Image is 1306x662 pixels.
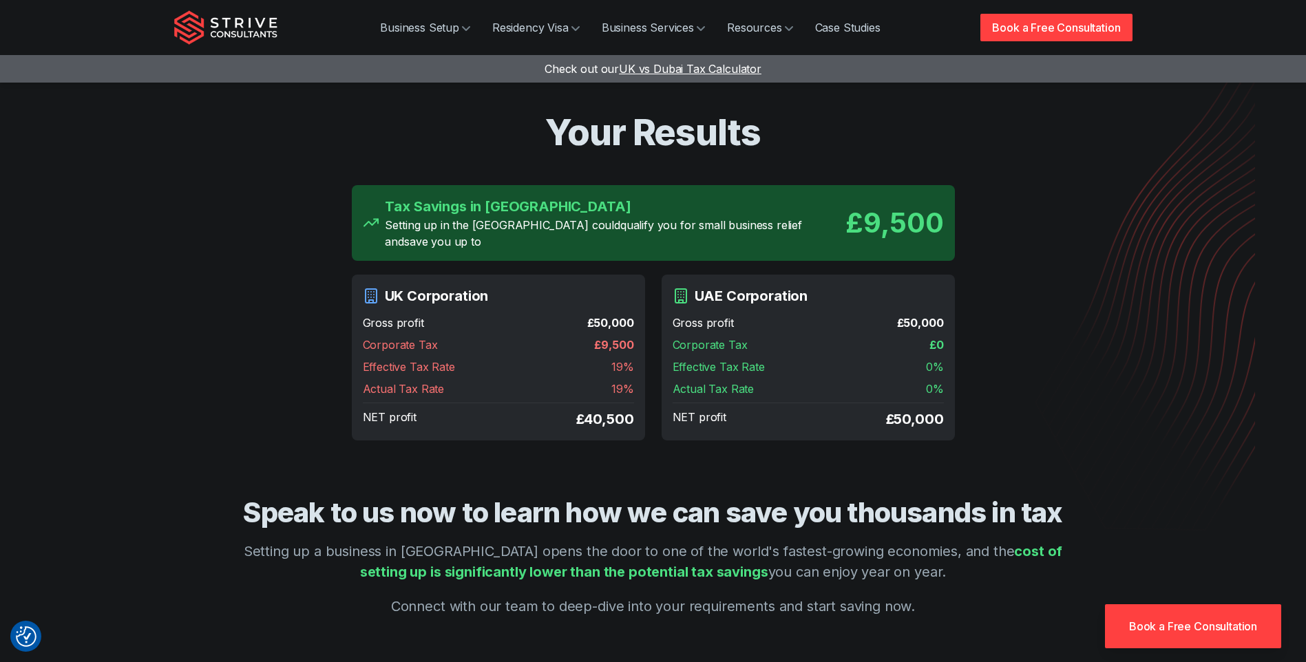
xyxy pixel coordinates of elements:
[611,359,634,375] span: 19 %
[591,14,716,41] a: Business Services
[845,202,943,244] div: £ 9,500
[886,409,944,429] span: £ 50,000
[16,626,36,647] button: Consent Preferences
[673,359,765,375] span: Effective Tax Rate
[369,14,481,41] a: Business Setup
[363,381,445,397] span: Actual Tax Rate
[174,10,277,45] img: Strive Consultants
[980,14,1132,41] a: Book a Free Consultation
[229,541,1077,582] p: Setting up a business in [GEOGRAPHIC_DATA] opens the door to one of the world's fastest-growing e...
[229,495,1077,530] h2: Speak to us now to learn how we can save you thousands in tax
[716,14,804,41] a: Resources
[1105,604,1281,648] a: Book a Free Consultation
[545,62,761,76] a: Check out ourUK vs Dubai Tax Calculator
[385,217,845,250] p: Setting up in the [GEOGRAPHIC_DATA] could qualify you for small business relief and save you up to
[804,14,892,41] a: Case Studies
[929,337,944,353] span: £ 0
[229,582,1077,617] p: Connect with our team to deep-dive into your requirements and start saving now.
[926,359,944,375] span: 0 %
[673,409,726,429] span: NET profit
[385,196,845,217] h3: Tax Savings in [GEOGRAPHIC_DATA]
[594,337,633,353] span: £ 9,500
[363,359,455,375] span: Effective Tax Rate
[611,381,634,397] span: 19 %
[385,286,489,306] h3: UK Corporation
[673,337,748,353] span: Corporate Tax
[481,14,591,41] a: Residency Visa
[926,381,944,397] span: 0 %
[363,409,417,429] span: NET profit
[695,286,808,306] h3: UAE Corporation
[576,409,634,429] span: £ 40,500
[229,110,1077,155] h1: Your Results
[363,314,424,331] span: Gross profit
[619,62,761,76] span: UK vs Dubai Tax Calculator
[363,337,438,353] span: Corporate Tax
[587,314,634,331] span: £ 50,000
[16,626,36,647] img: Revisit consent button
[897,314,944,331] span: £ 50,000
[673,314,734,331] span: Gross profit
[673,381,755,397] span: Actual Tax Rate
